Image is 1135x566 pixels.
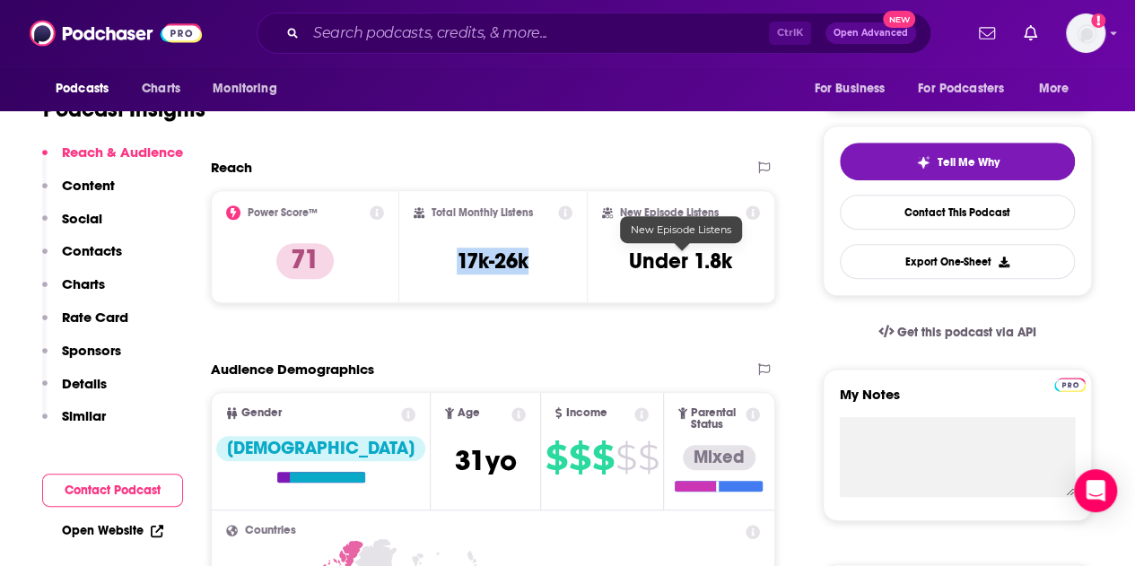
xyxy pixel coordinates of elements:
svg: Add a profile image [1091,13,1105,28]
button: open menu [801,72,907,106]
span: Charts [142,76,180,101]
button: open menu [43,72,132,106]
a: Show notifications dropdown [972,18,1002,48]
button: tell me why sparkleTell Me Why [840,143,1075,180]
span: $ [569,443,590,472]
button: Details [42,375,107,408]
p: Similar [62,407,106,424]
a: Contact This Podcast [840,195,1075,230]
button: Social [42,210,102,243]
div: [DEMOGRAPHIC_DATA] [216,436,425,461]
button: Export One-Sheet [840,244,1075,279]
a: Get this podcast via API [864,310,1051,354]
a: Charts [130,72,191,106]
span: Get this podcast via API [897,325,1036,340]
p: Rate Card [62,309,128,326]
button: Open AdvancedNew [825,22,916,44]
h3: 17k-26k [457,248,528,274]
button: open menu [1026,72,1092,106]
label: My Notes [840,386,1075,417]
span: Age [458,407,480,419]
button: Contact Podcast [42,474,183,507]
h2: Total Monthly Listens [432,206,533,219]
h3: Under 1.8k [629,248,732,274]
button: Charts [42,275,105,309]
p: Contacts [62,242,122,259]
button: open menu [200,72,300,106]
img: tell me why sparkle [916,155,930,170]
span: Countries [245,525,296,536]
button: Reach & Audience [42,144,183,177]
img: Podchaser Pro [1054,378,1086,392]
button: Content [42,177,115,210]
span: Logged in as amooers [1066,13,1105,53]
p: Details [62,375,107,392]
input: Search podcasts, credits, & more... [306,19,769,48]
span: 31 yo [455,443,517,478]
p: Social [62,210,102,227]
a: Show notifications dropdown [1017,18,1044,48]
span: $ [616,443,636,472]
span: New Episode Listens [631,223,731,236]
a: Open Website [62,523,163,538]
button: open menu [906,72,1030,106]
span: Monitoring [213,76,276,101]
h2: Reach [211,159,252,176]
button: Contacts [42,242,122,275]
span: Podcasts [56,76,109,101]
span: $ [638,443,659,472]
button: Similar [42,407,106,440]
p: Reach & Audience [62,144,183,161]
button: Rate Card [42,309,128,342]
p: Content [62,177,115,194]
div: Search podcasts, credits, & more... [257,13,931,54]
span: Open Advanced [834,29,908,38]
img: User Profile [1066,13,1105,53]
span: Tell Me Why [938,155,1000,170]
p: Charts [62,275,105,292]
div: Mixed [683,445,755,470]
span: $ [592,443,614,472]
h2: Power Score™ [248,206,318,219]
h2: Audience Demographics [211,361,374,378]
h2: New Episode Listens [620,206,719,219]
span: Ctrl K [769,22,811,45]
span: $ [546,443,567,472]
span: Gender [241,407,282,419]
p: 71 [276,243,334,279]
div: Open Intercom Messenger [1074,469,1117,512]
span: For Business [814,76,885,101]
img: Podchaser - Follow, Share and Rate Podcasts [30,16,202,50]
p: Sponsors [62,342,121,359]
button: Show profile menu [1066,13,1105,53]
span: New [883,11,915,28]
span: Parental Status [691,407,742,431]
span: More [1039,76,1070,101]
a: Pro website [1054,375,1086,392]
span: Income [565,407,607,419]
button: Sponsors [42,342,121,375]
span: For Podcasters [918,76,1004,101]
